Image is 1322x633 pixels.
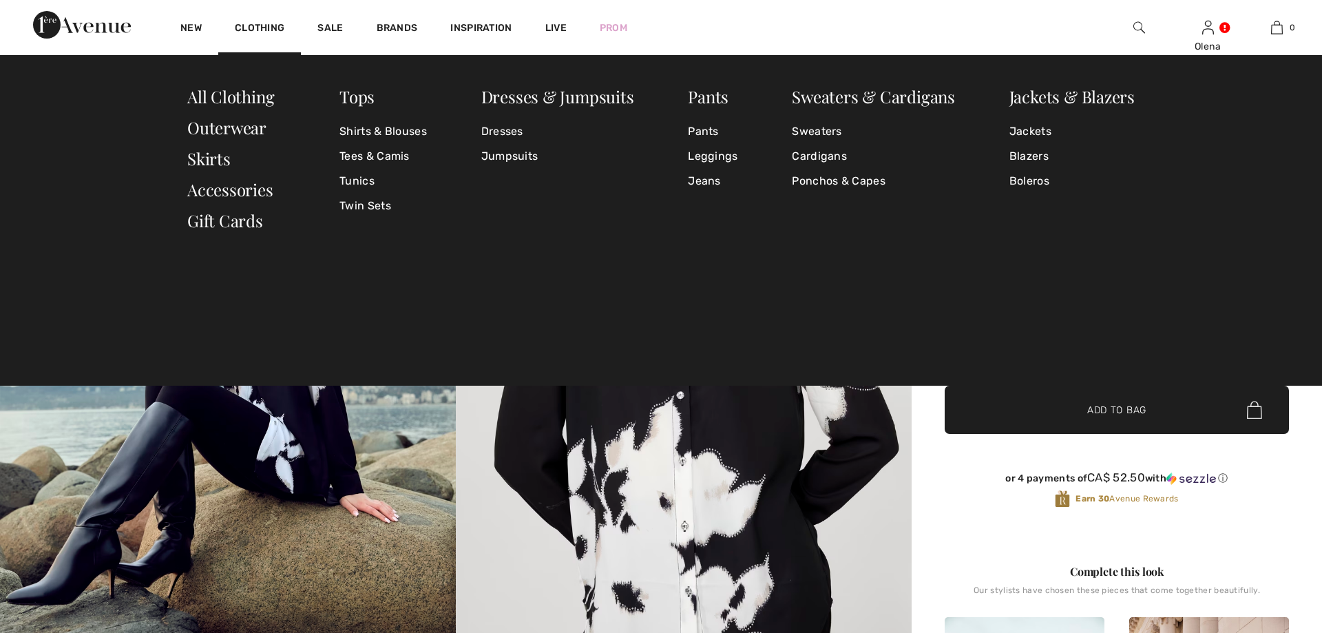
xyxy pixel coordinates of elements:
a: Sign In [1202,21,1214,34]
a: Outerwear [187,116,266,138]
a: Brands [377,22,418,37]
a: Pants [688,119,737,144]
a: Boleros [1009,169,1135,194]
a: Tees & Camis [339,144,427,169]
a: Prom [600,21,627,35]
span: Add to Bag [1087,403,1146,417]
a: Tunics [339,169,427,194]
a: All Clothing [187,85,274,107]
div: Olena [1174,39,1241,54]
img: search the website [1133,19,1145,36]
a: Clothing [235,22,284,37]
a: Tops [339,85,375,107]
a: New [180,22,202,37]
a: Shirts & Blouses [339,119,427,144]
span: CA$ 52.50 [1087,470,1145,484]
a: Skirts [187,147,231,169]
span: Inspiration [450,22,512,37]
a: Jackets & Blazers [1009,85,1135,107]
strong: Earn 30 [1076,494,1109,504]
a: Jumpsuits [481,144,634,169]
button: Add to Bag [945,386,1289,434]
a: Twin Sets [339,194,427,218]
a: Jeans [688,169,737,194]
a: Cardigans [792,144,955,169]
a: Jackets [1009,119,1135,144]
a: Dresses & Jumpsuits [481,85,634,107]
a: Sweaters & Cardigans [792,85,955,107]
a: Live [545,21,567,35]
span: 0 [1290,21,1295,34]
div: Our stylists have chosen these pieces that come together beautifully. [945,585,1289,606]
div: or 4 payments ofCA$ 52.50withSezzle Click to learn more about Sezzle [945,471,1289,490]
img: My Bag [1271,19,1283,36]
a: Leggings [688,144,737,169]
img: My Info [1202,19,1214,36]
a: Sale [317,22,343,37]
a: Pants [688,85,728,107]
img: Bag.svg [1247,401,1262,419]
a: Ponchos & Capes [792,169,955,194]
a: 0 [1243,19,1310,36]
a: Accessories [187,178,273,200]
img: Avenue Rewards [1055,490,1070,508]
a: Dresses [481,119,634,144]
a: Blazers [1009,144,1135,169]
div: or 4 payments of with [945,471,1289,485]
a: Sweaters [792,119,955,144]
div: Complete this look [945,563,1289,580]
img: Sezzle [1166,473,1216,485]
img: 1ère Avenue [33,11,131,39]
span: Avenue Rewards [1076,492,1178,505]
a: Gift Cards [187,209,263,231]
